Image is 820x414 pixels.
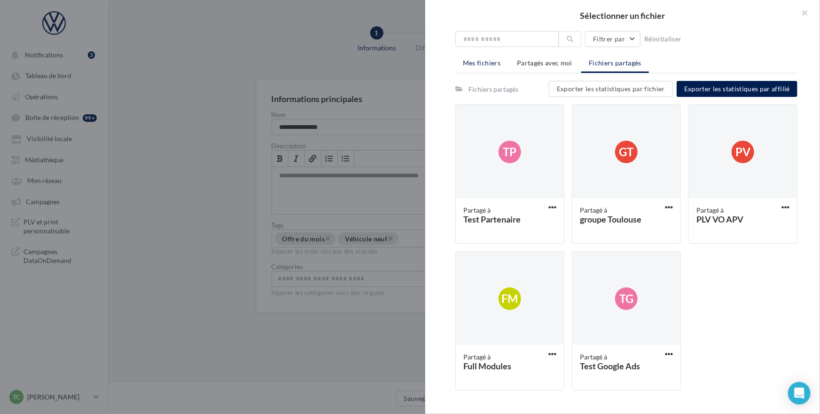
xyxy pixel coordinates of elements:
div: PLV VO APV [696,215,789,223]
span: TG [619,291,633,307]
h2: Sélectionner un fichier [440,11,805,20]
span: gT [619,144,634,160]
span: Partagés avec moi [517,59,572,67]
span: Mes fichiers [463,59,500,67]
div: Fichiers partagés [469,85,518,94]
div: Test Google Ads [580,362,673,370]
span: Exporter les statistiques par fichier [557,85,665,93]
div: Partagé à [463,206,556,215]
button: Exporter les statistiques par fichier [549,81,673,97]
span: FM [502,291,518,307]
button: Exporter les statistiques par affilié [677,81,797,97]
div: Full Modules [463,362,556,370]
span: TP [503,144,517,160]
span: Exporter les statistiques par affilié [684,85,790,93]
div: Partagé à [580,206,673,215]
div: Partagé à [696,206,789,215]
div: Open Intercom Messenger [788,382,811,405]
button: Filtrer par [585,31,640,47]
div: groupe Toulouse [580,215,673,223]
button: Réinitialiser [640,33,686,45]
div: Partagé à [580,352,673,362]
div: Partagé à [463,352,556,362]
div: Test Partenaire [463,215,556,223]
span: PV [735,144,750,160]
span: Fichiers partagés [589,59,641,67]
